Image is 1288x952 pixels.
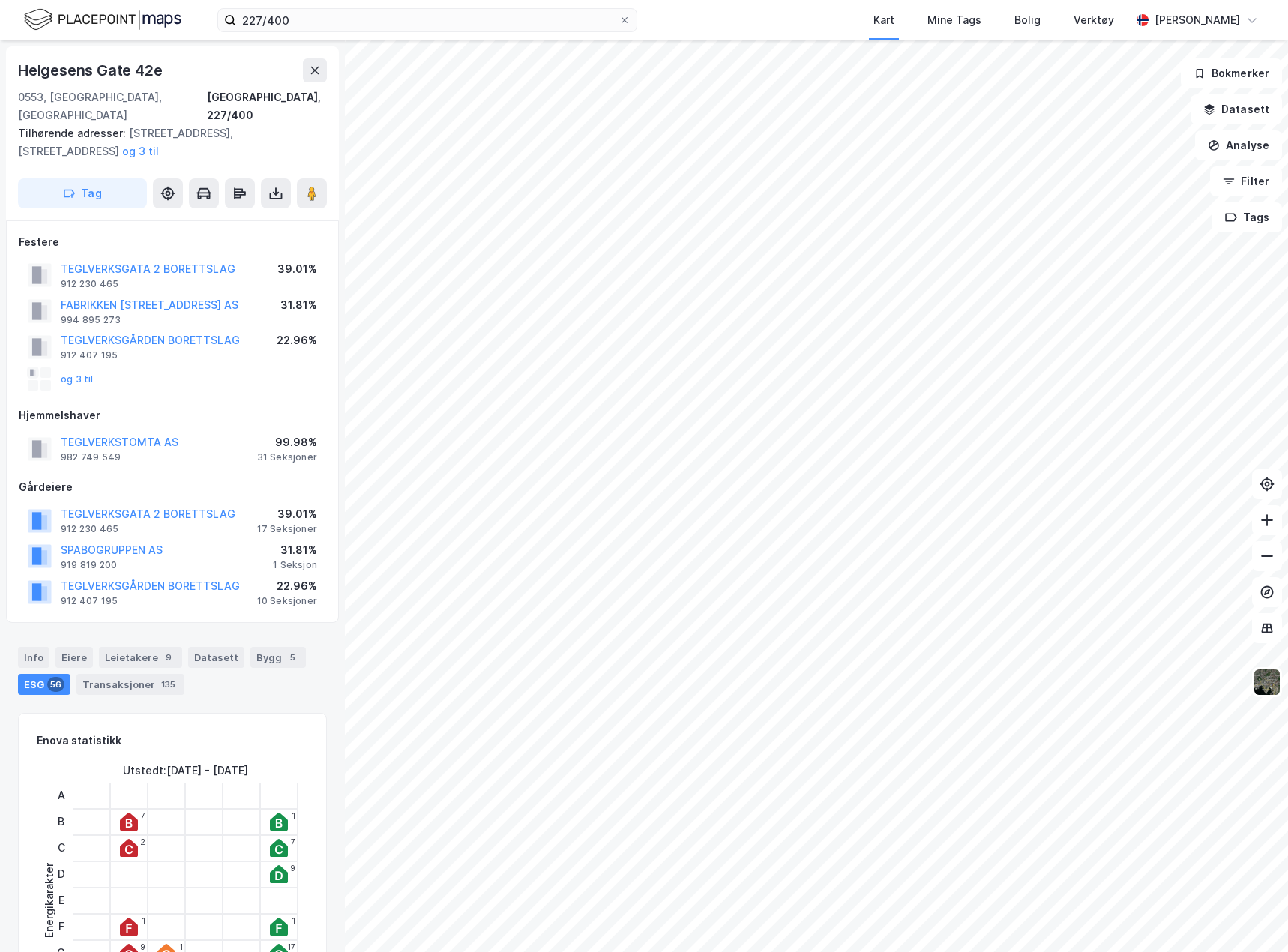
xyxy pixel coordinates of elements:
[40,863,58,938] div: Energikarakter
[61,314,121,326] div: 994 895 273
[250,647,306,668] div: Bygg
[18,647,49,668] div: Info
[287,942,295,951] div: 17
[277,331,317,349] div: 22.96%
[161,650,176,665] div: 9
[179,942,183,951] div: 1
[1253,668,1281,696] img: 9k=
[927,11,981,29] div: Mine Tags
[18,88,207,124] div: 0553, [GEOGRAPHIC_DATA], [GEOGRAPHIC_DATA]
[292,916,295,925] div: 1
[61,559,117,571] div: 919 819 200
[140,837,145,846] div: 2
[1213,880,1288,952] div: Kontrollprogram for chat
[61,349,118,361] div: 912 407 195
[52,835,70,861] div: C
[18,124,315,160] div: [STREET_ADDRESS], [STREET_ADDRESS]
[55,647,93,668] div: Eiere
[18,674,70,695] div: ESG
[123,762,248,780] div: Utstedt : [DATE] - [DATE]
[873,11,894,29] div: Kart
[290,864,295,873] div: 9
[142,916,145,925] div: 1
[285,650,300,665] div: 5
[19,406,326,424] div: Hjemmelshaver
[76,674,184,695] div: Transaksjoner
[61,451,121,463] div: 982 749 549
[24,7,181,33] img: logo.f888ab2527a4732fd821a326f86c7f29.svg
[18,127,129,139] span: Tilhørende adresser:
[257,595,317,607] div: 10 Seksjoner
[18,178,147,208] button: Tag
[158,677,178,692] div: 135
[1155,11,1240,29] div: [PERSON_NAME]
[19,478,326,496] div: Gårdeiere
[99,647,182,668] div: Leietakere
[61,595,118,607] div: 912 407 195
[273,541,317,559] div: 31.81%
[18,58,165,82] div: Helgesens Gate 42e
[1212,202,1282,232] button: Tags
[141,811,145,820] div: 7
[37,732,121,750] div: Enova statistikk
[61,278,118,290] div: 912 230 465
[236,9,619,31] input: Søk på adresse, matrikkel, gårdeiere, leietakere eller personer
[277,260,317,278] div: 39.01%
[257,505,317,523] div: 39.01%
[19,233,326,251] div: Festere
[1181,58,1282,88] button: Bokmerker
[1213,880,1288,952] iframe: Chat Widget
[52,914,70,940] div: F
[292,811,295,820] div: 1
[1191,94,1282,124] button: Datasett
[61,523,118,535] div: 912 230 465
[257,523,317,535] div: 17 Seksjoner
[1014,11,1041,29] div: Bolig
[1195,130,1282,160] button: Analyse
[1210,166,1282,196] button: Filter
[257,451,317,463] div: 31 Seksjoner
[280,296,317,314] div: 31.81%
[257,433,317,451] div: 99.98%
[140,942,145,951] div: 9
[273,559,317,571] div: 1 Seksjon
[52,861,70,888] div: D
[52,783,70,809] div: A
[188,647,244,668] div: Datasett
[1074,11,1114,29] div: Verktøy
[207,88,327,124] div: [GEOGRAPHIC_DATA], 227/400
[47,677,64,692] div: 56
[291,837,295,846] div: 7
[257,577,317,595] div: 22.96%
[52,809,70,835] div: B
[52,888,70,914] div: E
